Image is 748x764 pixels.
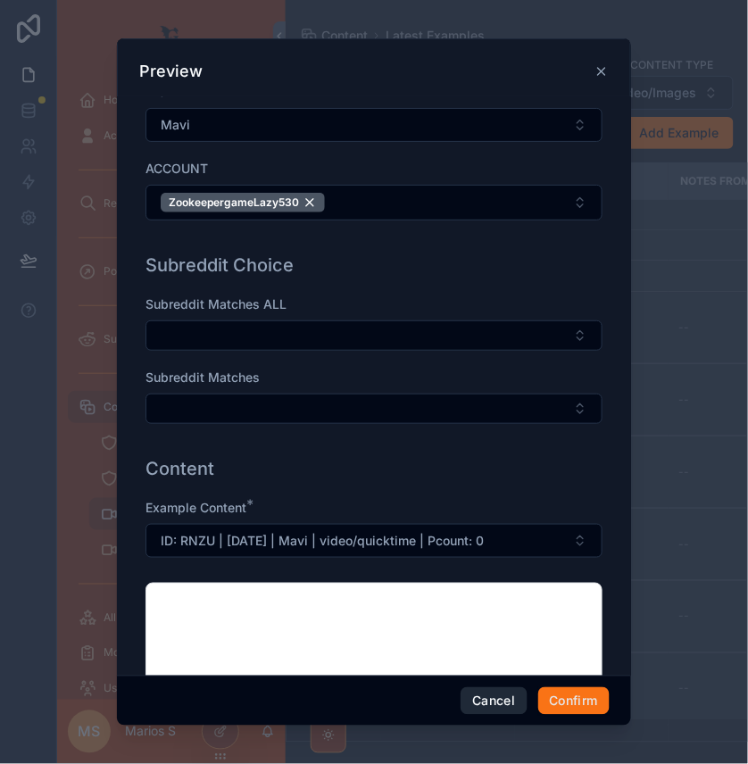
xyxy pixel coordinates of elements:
[145,161,208,176] span: ACCOUNT
[538,687,610,716] button: Confirm
[145,456,214,481] h1: Content
[145,394,603,424] button: Select Button
[145,320,603,351] button: Select Button
[145,253,294,278] h1: Subreddit Choice
[161,116,190,134] span: Mavi
[145,524,603,558] button: Select Button
[145,108,603,142] button: Select Button
[145,296,287,311] span: Subreddit Matches ALL
[145,185,603,220] button: Select Button
[161,532,484,550] span: ID: RNZU | [DATE] | Mavi | video/quicktime | Pcount: 0
[145,370,260,385] span: Subreddit Matches
[169,195,299,210] span: ZookeepergameLazy530
[161,193,325,212] button: Unselect 28
[139,61,203,82] h3: Preview
[145,500,246,515] span: Example Content
[461,687,527,716] button: Cancel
